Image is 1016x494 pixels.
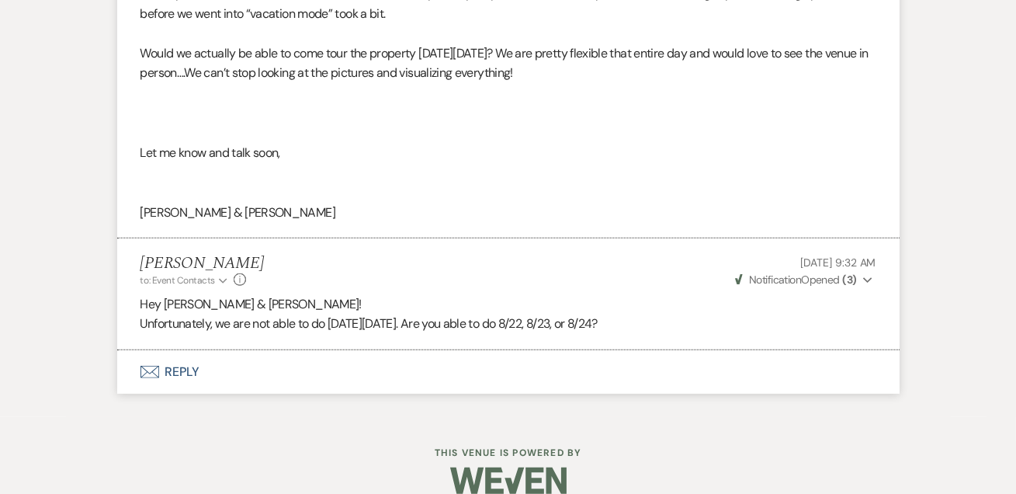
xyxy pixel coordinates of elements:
[140,273,230,287] button: to: Event Contacts
[140,274,215,287] span: to: Event Contacts
[117,350,900,394] button: Reply
[842,273,856,287] strong: ( 3 )
[140,254,264,273] h5: [PERSON_NAME]
[733,272,876,288] button: NotificationOpened (3)
[140,294,876,315] p: Hey [PERSON_NAME] & [PERSON_NAME]!
[140,314,876,334] p: Unfortunately, we are not able to do [DATE][DATE]. Are you able to do 8/22, 8/23, or 8/24?
[749,273,801,287] span: Notification
[800,256,876,270] span: [DATE] 9:32 AM
[735,273,857,287] span: Opened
